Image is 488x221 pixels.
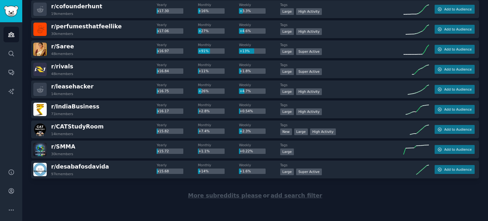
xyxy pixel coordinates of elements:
[296,88,322,95] div: High Activity
[280,148,294,155] div: Large
[51,152,73,156] div: 30k members
[280,163,403,167] dt: Tags
[51,92,73,96] div: 14k members
[4,6,18,17] img: GummySearch logo
[280,143,403,147] dt: Tags
[296,68,322,75] div: Super Active
[435,105,475,114] button: Add to Audience
[280,128,292,135] div: New
[240,109,253,113] span: +0.54%
[444,87,471,92] span: Add to Audience
[435,65,475,74] button: Add to Audience
[157,109,169,113] span: x16.17
[199,89,209,93] span: +26%
[239,43,280,47] dt: Weekly
[444,27,471,31] span: Add to Audience
[435,45,475,54] button: Add to Audience
[199,129,210,133] span: +7.4%
[51,143,75,150] span: r/ SMMA
[280,169,294,175] div: Large
[188,192,262,199] span: More subreddits please
[239,23,280,27] dt: Weekly
[240,69,251,73] span: +1.8%
[51,43,74,50] span: r/ Saree
[444,147,471,152] span: Add to Audience
[198,103,239,107] dt: Monthly
[280,123,403,127] dt: Tags
[199,69,209,73] span: +11%
[435,145,475,154] button: Add to Audience
[239,3,280,7] dt: Weekly
[157,163,198,167] dt: Yearly
[51,103,99,110] span: r/ IndiaBusiness
[263,192,270,199] span: or
[271,192,322,199] span: add search filter
[296,48,322,55] div: Super Active
[296,8,322,15] div: High Activity
[33,123,47,136] img: CATStudyRoom
[280,88,294,95] div: Large
[310,128,336,135] div: High Activity
[199,109,210,113] span: +2.8%
[239,123,280,127] dt: Weekly
[240,89,251,93] span: +4.7%
[240,149,253,153] span: +0.22%
[294,128,308,135] div: Large
[33,23,47,36] img: perfumesthatfeellike
[280,63,403,67] dt: Tags
[51,172,73,176] div: 97k members
[157,49,169,53] span: x16.97
[199,29,209,33] span: +27%
[198,163,239,167] dt: Monthly
[444,167,471,172] span: Add to Audience
[33,163,47,176] img: desabafosdavida
[157,43,198,47] dt: Yearly
[51,3,102,10] span: r/ cofounderhunt
[51,31,73,36] div: 30k members
[157,103,198,107] dt: Yearly
[280,68,294,75] div: Large
[51,11,73,16] div: 19k members
[280,83,403,87] dt: Tags
[444,107,471,112] span: Add to Audience
[280,28,294,35] div: Large
[157,169,169,173] span: x15.68
[435,25,475,34] button: Add to Audience
[157,129,169,133] span: x15.82
[33,143,47,156] img: SMMA
[198,63,239,67] dt: Monthly
[280,23,403,27] dt: Tags
[435,125,475,134] button: Add to Audience
[239,63,280,67] dt: Weekly
[280,43,403,47] dt: Tags
[435,165,475,174] button: Add to Audience
[240,49,250,53] span: +13%
[199,9,209,13] span: +16%
[157,23,198,27] dt: Yearly
[444,7,471,11] span: Add to Audience
[198,23,239,27] dt: Monthly
[444,127,471,132] span: Add to Audience
[157,123,198,127] dt: Yearly
[157,149,169,153] span: x15.72
[280,48,294,55] div: Large
[239,83,280,87] dt: Weekly
[280,8,294,15] div: Large
[157,143,198,147] dt: Yearly
[51,163,109,170] span: r/ desabafosdavida
[51,123,104,130] span: r/ CATStudyRoom
[51,132,73,136] div: 14k members
[157,9,169,13] span: x17.30
[51,72,73,76] div: 48k members
[280,3,403,7] dt: Tags
[157,29,169,33] span: x17.06
[435,5,475,14] button: Add to Audience
[240,29,251,33] span: +4.6%
[198,123,239,127] dt: Monthly
[239,163,280,167] dt: Weekly
[51,52,73,56] div: 48k members
[51,23,122,30] span: r/ perfumesthatfeellike
[33,63,47,76] img: rivals
[240,169,251,173] span: +1.6%
[240,9,251,13] span: +3.3%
